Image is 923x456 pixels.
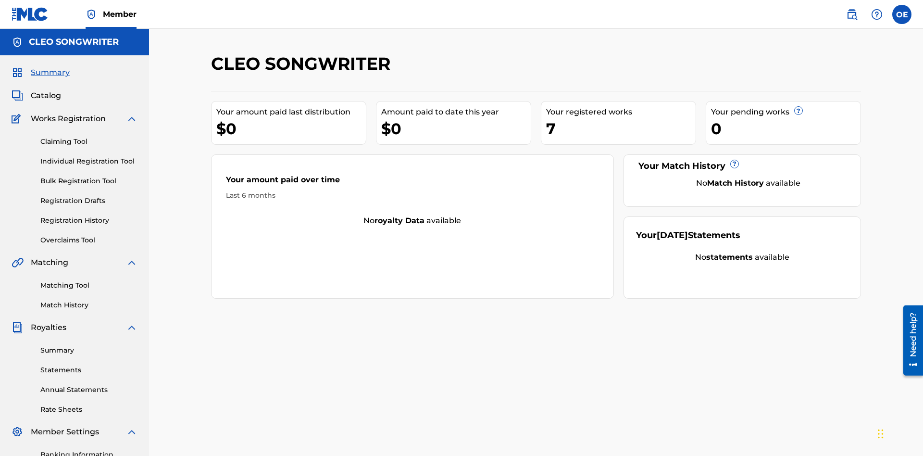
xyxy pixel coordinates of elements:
[381,106,531,118] div: Amount paid to date this year
[636,160,849,173] div: Your Match History
[12,426,23,438] img: Member Settings
[40,235,137,245] a: Overclaims Tool
[711,118,861,139] div: 0
[871,9,883,20] img: help
[374,216,424,225] strong: royalty data
[40,405,137,415] a: Rate Sheets
[40,215,137,226] a: Registration History
[31,67,70,78] span: Summary
[12,90,23,101] img: Catalog
[40,365,137,375] a: Statements
[40,176,137,186] a: Bulk Registration Tool
[212,215,613,227] div: No available
[40,137,137,147] a: Claiming Tool
[12,7,49,21] img: MLC Logo
[31,257,68,268] span: Matching
[896,302,923,380] iframe: Resource Center
[126,257,137,268] img: expand
[878,419,884,448] div: Drag
[846,9,858,20] img: search
[12,67,70,78] a: SummarySummary
[648,177,849,189] div: No available
[842,5,861,24] a: Public Search
[546,106,696,118] div: Your registered works
[12,37,23,48] img: Accounts
[40,385,137,395] a: Annual Statements
[86,9,97,20] img: Top Rightsholder
[40,156,137,166] a: Individual Registration Tool
[31,90,61,101] span: Catalog
[211,53,395,75] h2: CLEO SONGWRITER
[12,67,23,78] img: Summary
[12,90,61,101] a: CatalogCatalog
[103,9,137,20] span: Member
[216,106,366,118] div: Your amount paid last distribution
[795,107,802,114] span: ?
[12,322,23,333] img: Royalties
[40,280,137,291] a: Matching Tool
[731,160,738,168] span: ?
[867,5,886,24] div: Help
[29,37,119,48] h5: CLEO SONGWRITER
[226,174,599,190] div: Your amount paid over time
[636,229,740,242] div: Your Statements
[707,178,764,188] strong: Match History
[12,113,24,125] img: Works Registration
[636,252,849,263] div: No available
[126,322,137,333] img: expand
[216,118,366,139] div: $0
[31,113,106,125] span: Works Registration
[40,345,137,355] a: Summary
[381,118,531,139] div: $0
[12,257,24,268] img: Matching
[875,410,923,456] iframe: Chat Widget
[126,426,137,438] img: expand
[711,106,861,118] div: Your pending works
[126,113,137,125] img: expand
[706,253,753,262] strong: statements
[657,230,688,241] span: [DATE]
[31,426,99,438] span: Member Settings
[31,322,66,333] span: Royalties
[546,118,696,139] div: 7
[40,300,137,310] a: Match History
[892,5,911,24] div: User Menu
[226,190,599,201] div: Last 6 months
[40,196,137,206] a: Registration Drafts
